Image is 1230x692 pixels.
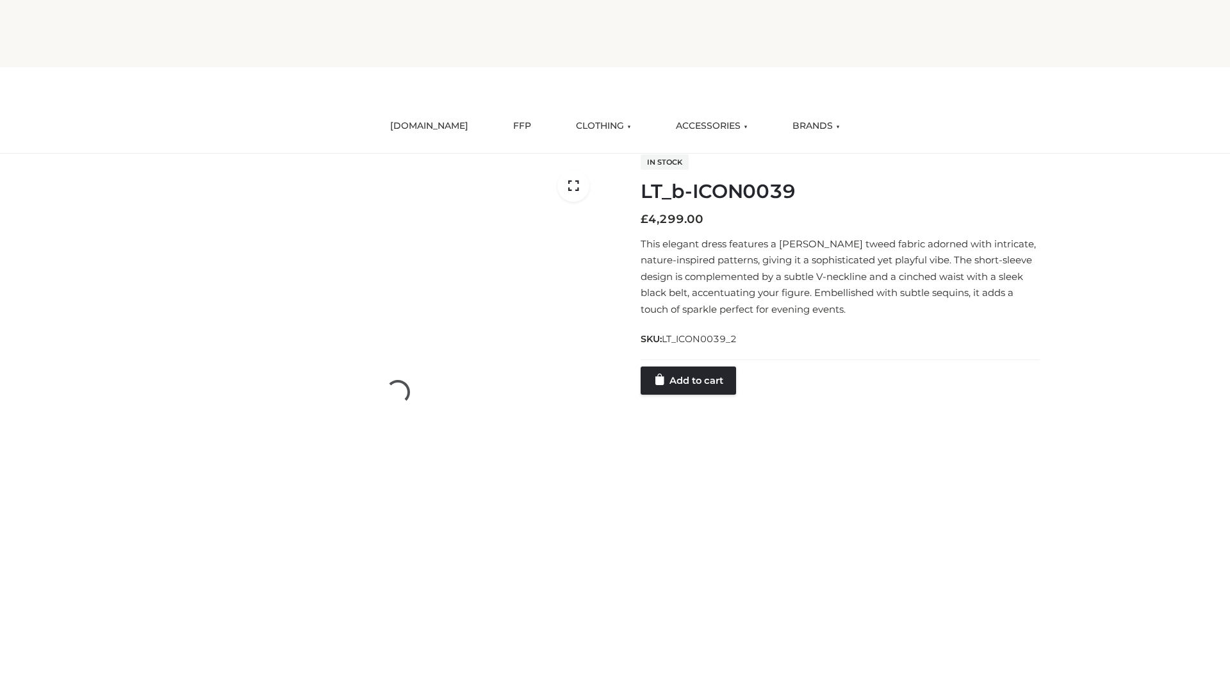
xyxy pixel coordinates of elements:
[641,212,648,226] span: £
[641,236,1040,318] p: This elegant dress features a [PERSON_NAME] tweed fabric adorned with intricate, nature-inspired ...
[641,331,738,347] span: SKU:
[504,112,541,140] a: FFP
[641,180,1040,203] h1: LT_b-ICON0039
[666,112,757,140] a: ACCESSORIES
[641,212,703,226] bdi: 4,299.00
[566,112,641,140] a: CLOTHING
[641,154,689,170] span: In stock
[662,333,737,345] span: LT_ICON0039_2
[381,112,478,140] a: [DOMAIN_NAME]
[783,112,849,140] a: BRANDS
[641,367,736,395] a: Add to cart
